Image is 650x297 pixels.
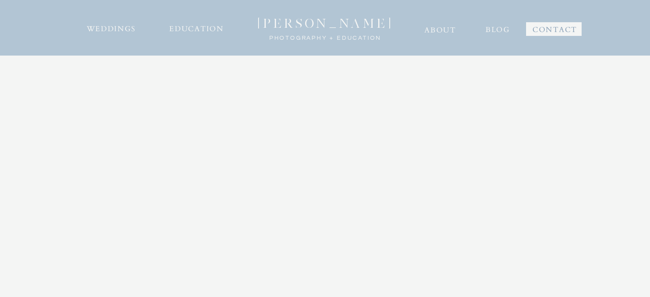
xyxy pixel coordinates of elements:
[85,21,137,35] a: WEDDINGS
[424,22,457,36] a: ABOUT
[248,16,403,28] a: [PERSON_NAME]
[267,33,384,39] a: photography + Education
[168,21,225,35] a: EDUCATION
[485,22,511,34] a: BLOG
[532,22,578,34] a: CONTACT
